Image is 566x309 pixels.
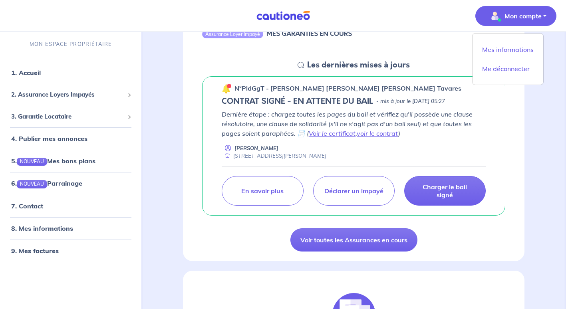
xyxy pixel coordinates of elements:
span: 2. Assurance Loyers Impayés [11,91,124,100]
button: illu_account_valid_menu.svgMon compte [475,6,556,26]
div: 6.NOUVEAUParrainage [3,176,138,192]
p: n°PldGgT - [PERSON_NAME] [PERSON_NAME] [PERSON_NAME] Tavares [234,83,461,93]
a: Me déconnecter [476,62,540,75]
a: 7. Contact [11,202,43,210]
p: En savoir plus [241,187,284,195]
a: Déclarer un impayé [313,176,395,206]
p: Déclarer un impayé [324,187,383,195]
h5: Les dernières mises à jours [307,60,410,70]
p: Mon compte [504,11,542,21]
span: 3. Garantie Locataire [11,112,124,121]
div: 3. Garantie Locataire [3,109,138,125]
a: Charger le bail signé [404,176,486,206]
a: 5.NOUVEAUMes bons plans [11,157,95,165]
a: 6.NOUVEAUParrainage [11,180,82,188]
p: Dernière étape : chargez toutes les pages du bail et vérifiez qu'il possède une clause résolutoir... [222,109,486,138]
p: - mis à jour le [DATE] 05:27 [376,97,445,105]
div: illu_account_valid_menu.svgMon compte [472,33,544,85]
img: Cautioneo [253,11,313,21]
a: Voir le certificat [309,129,355,137]
div: Assurance Loyer Impayé [202,30,263,38]
a: voir le contrat [357,129,398,137]
a: 4. Publier mes annonces [11,135,87,143]
div: 4. Publier mes annonces [3,131,138,147]
a: En savoir plus [222,176,303,206]
img: 🔔 [222,84,231,93]
div: 2. Assurance Loyers Impayés [3,87,138,103]
a: Mes informations [476,43,540,56]
h6: MES GARANTIES EN COURS [266,30,352,38]
img: illu_account_valid_menu.svg [489,10,501,22]
a: 9. Mes factures [11,247,59,255]
div: 8. Mes informations [3,220,138,236]
div: 7. Contact [3,198,138,214]
div: state: CONTRACT-SIGNED, Context: NEW,MAYBE-CERTIFICATE,RELATIONSHIP,RENTER-DOCUMENTS [222,97,486,106]
p: MON ESPACE PROPRIÉTAIRE [30,40,112,48]
div: 5.NOUVEAUMes bons plans [3,153,138,169]
p: Charger le bail signé [414,183,476,199]
div: 9. Mes factures [3,243,138,259]
a: 1. Accueil [11,69,41,77]
div: [STREET_ADDRESS][PERSON_NAME] [222,152,326,160]
div: 1. Accueil [3,65,138,81]
p: [PERSON_NAME] [234,145,278,152]
a: Voir toutes les Assurances en cours [290,228,417,252]
a: 8. Mes informations [11,224,73,232]
h5: CONTRAT SIGNÉ - EN ATTENTE DU BAIL [222,97,373,106]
